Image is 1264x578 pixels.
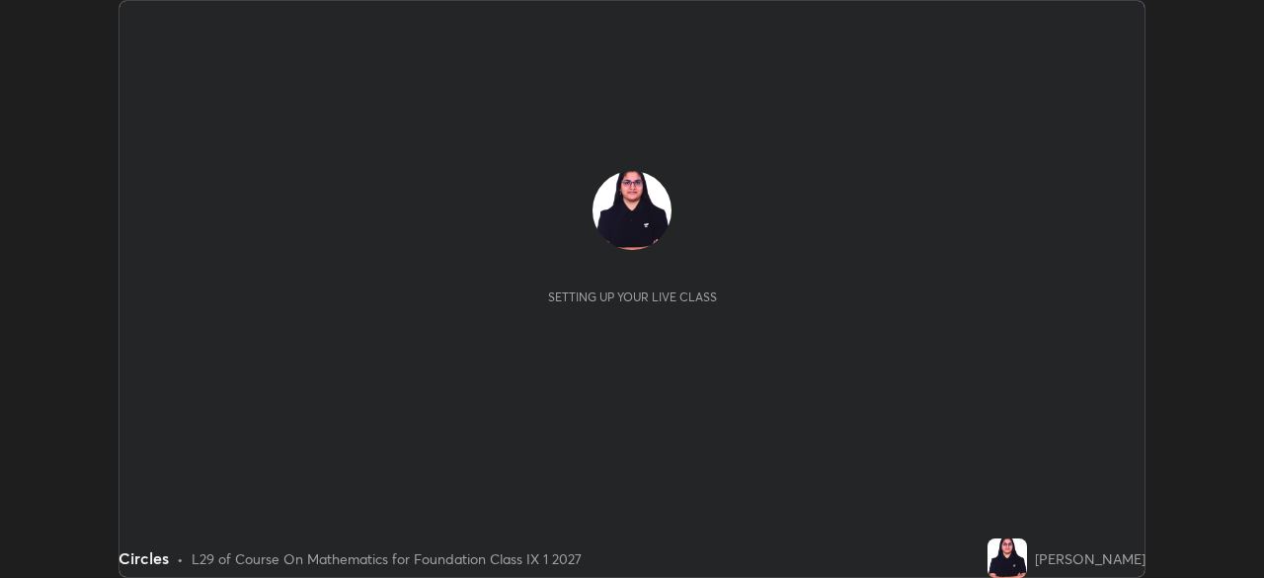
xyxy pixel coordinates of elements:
[548,289,717,304] div: Setting up your live class
[177,548,184,569] div: •
[987,538,1027,578] img: 4717b03204d4450899e48175fba50994.jpg
[592,171,671,250] img: 4717b03204d4450899e48175fba50994.jpg
[1035,548,1145,569] div: [PERSON_NAME]
[118,546,169,570] div: Circles
[192,548,582,569] div: L29 of Course On Mathematics for Foundation Class IX 1 2027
